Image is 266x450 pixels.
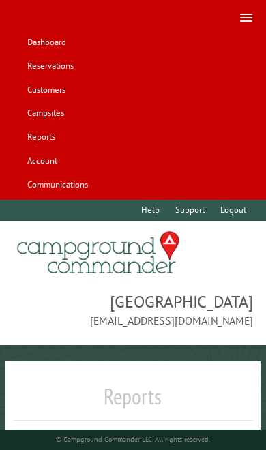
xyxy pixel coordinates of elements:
[13,383,252,421] h1: Reports
[56,435,210,444] small: © Campground Commander LLC. All rights reserved.
[168,200,211,221] a: Support
[20,32,72,53] a: Dashboard
[20,79,72,100] a: Customers
[20,174,94,195] a: Communications
[20,56,80,77] a: Reservations
[20,127,61,148] a: Reports
[13,290,252,329] span: [GEOGRAPHIC_DATA] [EMAIL_ADDRESS][DOMAIN_NAME]
[20,150,63,171] a: Account
[134,200,166,221] a: Help
[13,226,183,280] img: Campground Commander
[20,103,70,124] a: Campsites
[213,200,252,221] a: Logout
